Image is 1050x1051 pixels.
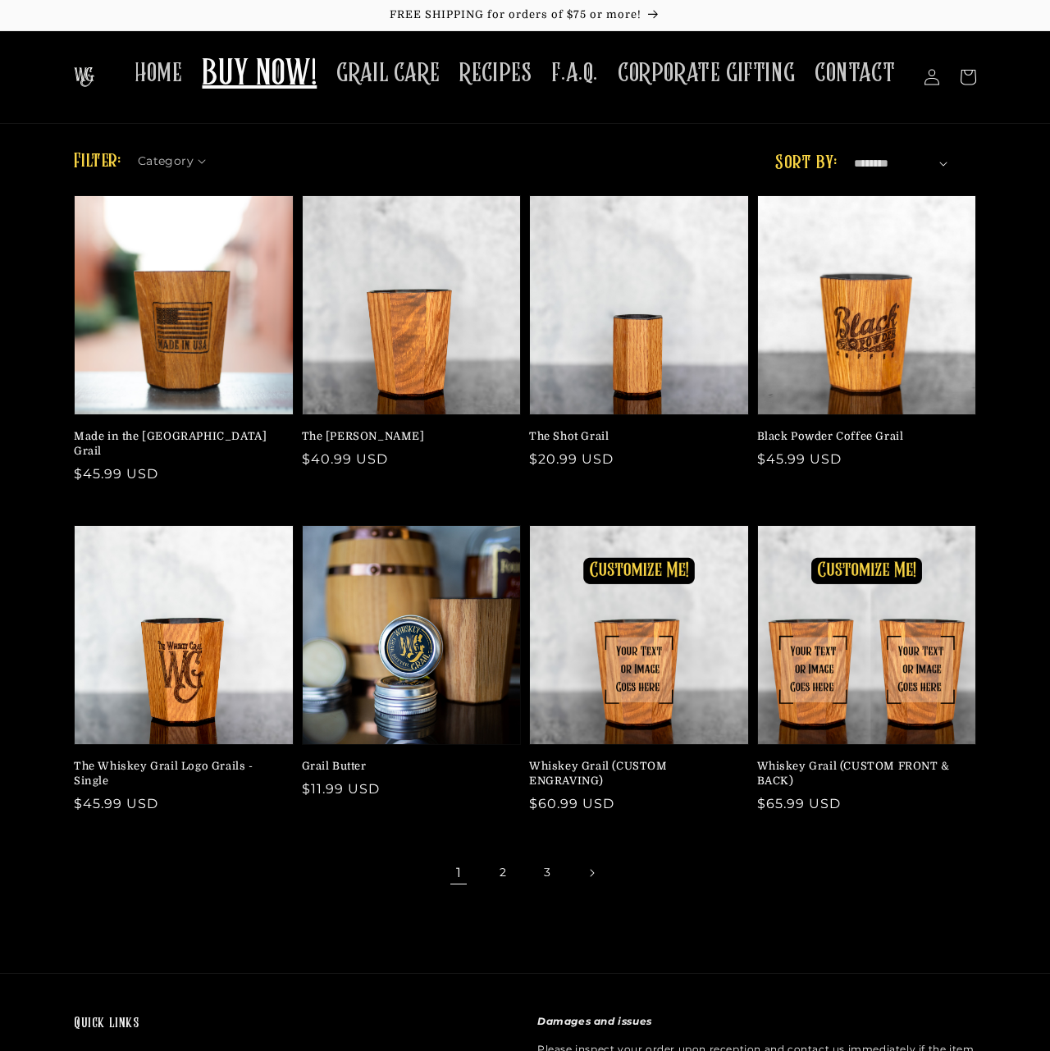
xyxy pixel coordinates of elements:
[74,855,976,891] nav: Pagination
[74,67,94,87] img: The Whiskey Grail
[757,759,967,788] a: Whiskey Grail (CUSTOM FRONT & BACK)
[608,48,805,99] a: CORPORATE GIFTING
[775,153,837,173] label: Sort by:
[336,57,440,89] span: GRAIL CARE
[135,57,182,89] span: HOME
[441,855,477,891] span: Page 1
[551,57,598,89] span: F.A.Q.
[326,48,450,99] a: GRAIL CARE
[573,855,609,891] a: Next page
[125,48,192,99] a: HOME
[138,149,217,166] summary: Category
[757,429,967,444] a: Black Powder Coffee Grail
[202,53,317,98] span: BUY NOW!
[192,43,326,107] a: BUY NOW!
[529,429,739,444] a: The Shot Grail
[805,48,905,99] a: CONTACT
[302,429,512,444] a: The [PERSON_NAME]
[529,855,565,891] a: Page 3
[485,855,521,891] a: Page 2
[16,8,1034,22] p: FREE SHIPPING for orders of $75 or more!
[541,48,608,99] a: F.A.Q.
[529,759,739,788] a: Whiskey Grail (CUSTOM ENGRAVING)
[537,1015,652,1027] strong: Damages and issues
[74,429,284,459] a: Made in the [GEOGRAPHIC_DATA] Grail
[74,147,121,176] h2: Filter:
[450,48,541,99] a: RECIPES
[815,57,895,89] span: CONTACT
[302,759,512,774] a: Grail Butter
[74,759,284,788] a: The Whiskey Grail Logo Grails - Single
[74,1015,513,1034] h2: Quick links
[618,57,795,89] span: CORPORATE GIFTING
[138,153,194,170] span: Category
[459,57,532,89] span: RECIPES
